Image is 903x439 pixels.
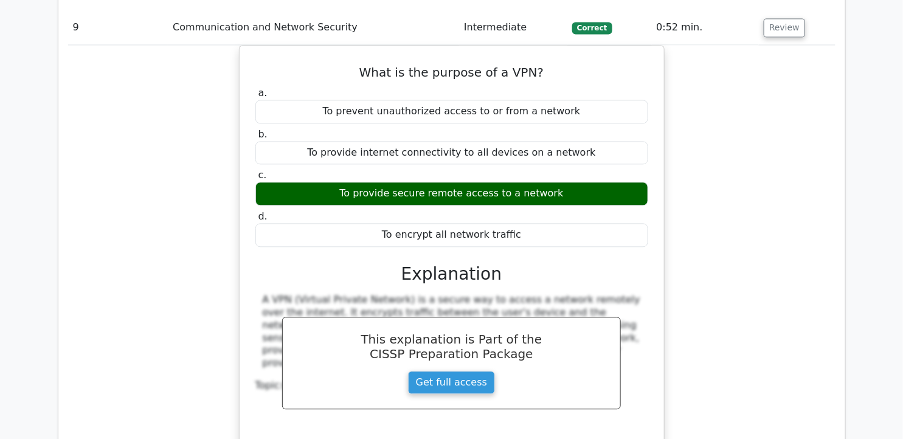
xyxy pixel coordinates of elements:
[764,18,805,37] button: Review
[68,10,168,45] td: 9
[255,100,648,123] div: To prevent unauthorized access to or from a network
[258,128,268,140] span: b.
[254,65,649,80] h5: What is the purpose of a VPN?
[255,223,648,247] div: To encrypt all network traffic
[258,87,268,99] span: a.
[652,10,759,45] td: 0:52 min.
[258,210,268,222] span: d.
[255,182,648,206] div: To provide secure remote access to a network
[263,264,641,285] h3: Explanation
[255,379,648,392] div: Topic:
[263,294,641,370] div: A VPN (Virtual Private Network) is a secure way to access a network remotely over the internet. I...
[459,10,567,45] td: Intermediate
[255,141,648,165] div: To provide internet connectivity to all devices on a network
[258,169,267,181] span: c.
[572,22,612,34] span: Correct
[168,10,459,45] td: Communication and Network Security
[408,371,495,394] a: Get full access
